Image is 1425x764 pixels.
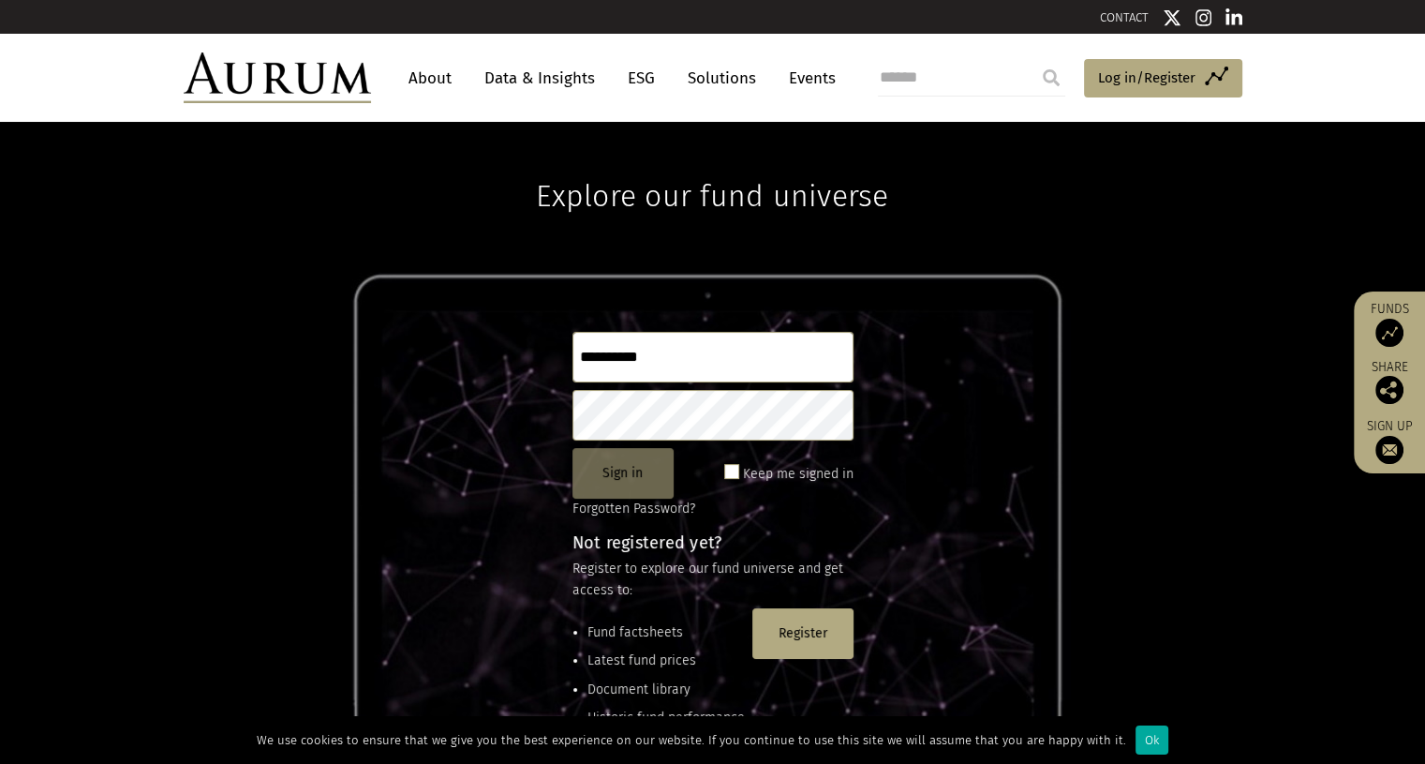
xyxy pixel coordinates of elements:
[1375,376,1403,404] img: Share this post
[1375,436,1403,464] img: Sign up to our newsletter
[1136,726,1168,755] div: Ok
[572,448,674,499] button: Sign in
[572,534,854,551] h4: Not registered yet?
[779,61,836,96] a: Events
[678,61,765,96] a: Solutions
[1163,8,1181,27] img: Twitter icon
[587,622,745,643] li: Fund factsheets
[1363,361,1416,404] div: Share
[475,61,604,96] a: Data & Insights
[1100,10,1149,24] a: CONTACT
[1363,301,1416,347] a: Funds
[587,680,745,700] li: Document library
[1363,418,1416,464] a: Sign up
[184,52,371,103] img: Aurum
[572,559,854,601] p: Register to explore our fund universe and get access to:
[743,463,854,486] label: Keep me signed in
[1195,8,1212,27] img: Instagram icon
[1225,8,1242,27] img: Linkedin icon
[752,608,854,659] button: Register
[1375,319,1403,347] img: Access Funds
[536,122,888,214] h1: Explore our fund universe
[1098,67,1195,89] span: Log in/Register
[572,501,695,517] a: Forgotten Password?
[587,708,745,728] li: Historic fund performance
[1032,59,1070,97] input: Submit
[618,61,664,96] a: ESG
[587,651,745,671] li: Latest fund prices
[399,61,461,96] a: About
[1084,59,1242,98] a: Log in/Register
